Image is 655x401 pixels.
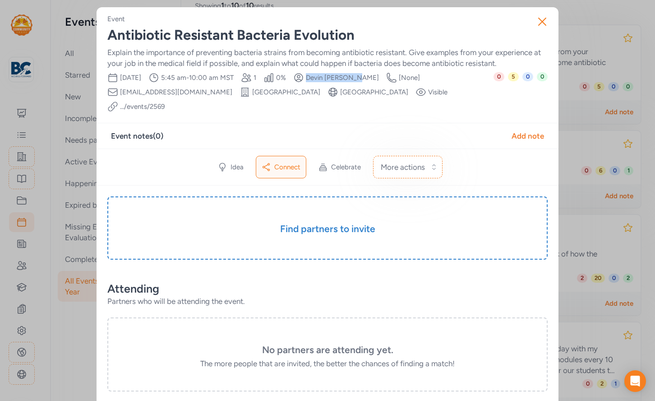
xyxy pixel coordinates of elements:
div: Event notes ( 0 ) [111,131,163,141]
h3: Find partners to invite [130,223,525,235]
div: Attending [107,281,548,296]
span: Idea [231,163,244,172]
span: Visible [428,88,447,97]
div: Explain the importance of preventing bacteria strains from becoming antibiotic resistant. Give ex... [107,47,548,69]
span: Devin [PERSON_NAME] [306,73,379,82]
span: 5 [508,72,519,81]
div: Add note [512,131,544,141]
h3: No partners are attending yet. [130,344,525,356]
div: Open Intercom Messenger [624,370,646,392]
span: [GEOGRAPHIC_DATA] [252,88,320,97]
span: Celebrate [331,163,361,172]
div: The more people that are invited, the better the chances of finding a match! [130,358,525,369]
span: 0 [537,72,548,81]
a: .../events/2569 [120,102,165,111]
span: 0 % [276,73,286,82]
div: Event [107,14,125,23]
span: [EMAIL_ADDRESS][DOMAIN_NAME] [120,88,232,97]
span: [None] [399,73,420,82]
span: 5:45 am - 10:00 am MST [161,73,234,82]
span: 0 [522,72,533,81]
div: Partners who will be attending the event. [107,296,548,307]
div: [GEOGRAPHIC_DATA] [340,88,408,97]
span: More actions [381,162,425,173]
div: Antibiotic Resistant Bacteria Evolution [107,27,548,43]
button: More actions [373,156,443,178]
span: Connect [274,163,300,172]
span: 1 [254,73,256,82]
span: [DATE] [120,73,141,82]
span: 0 [494,72,504,81]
